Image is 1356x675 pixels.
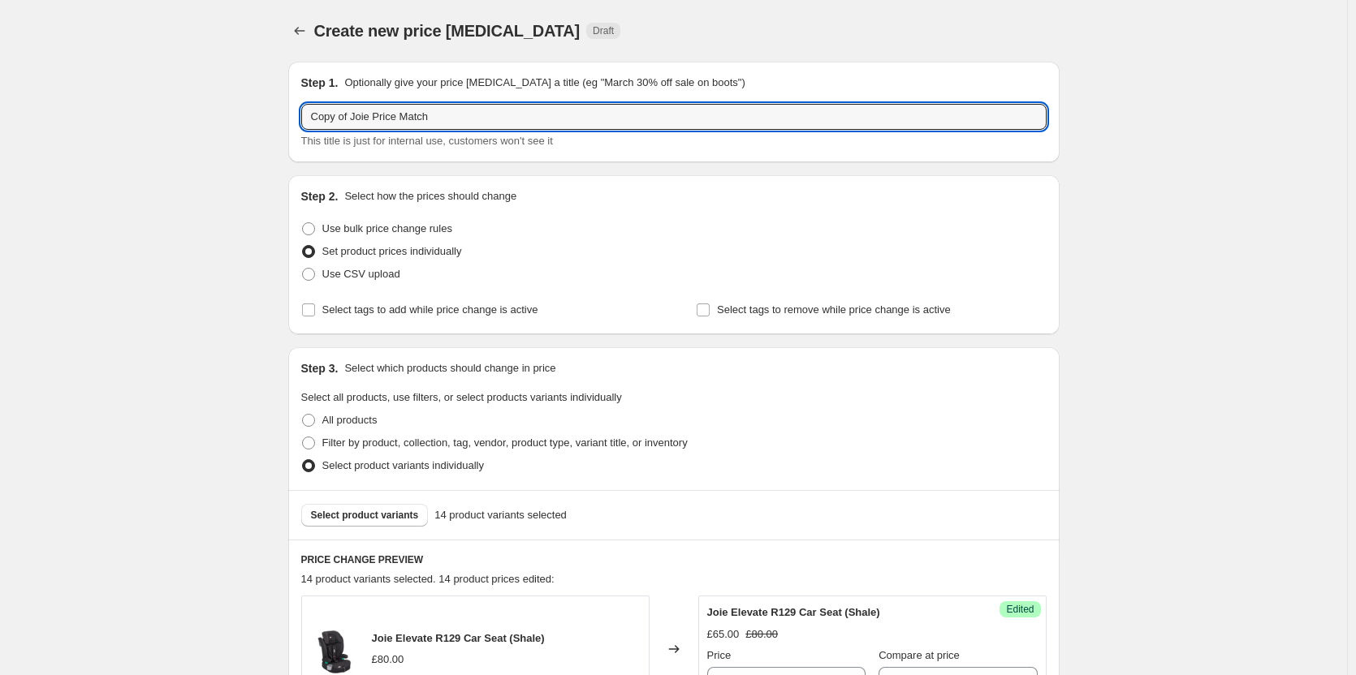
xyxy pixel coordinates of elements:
[288,19,311,42] button: Price change jobs
[434,507,567,523] span: 14 product variants selected
[310,625,359,673] img: joie-elevate-r129-car-seat-car-seat-c2216aasha000-6_80x.jpg
[301,104,1047,130] input: 30% off holiday sale
[344,360,555,376] p: Select which products should change in price
[322,268,400,280] span: Use CSV upload
[344,188,516,204] p: Select how the prices should change
[707,626,740,643] div: £65.00
[707,606,880,618] span: Joie Elevate R129 Car Seat (Shale)
[322,414,378,426] span: All products
[707,649,732,661] span: Price
[301,391,622,403] span: Select all products, use filters, or select products variants individually
[301,573,555,585] span: 14 product variants selected. 14 product prices edited:
[372,651,404,668] div: £80.00
[322,436,688,449] span: Filter by product, collection, tag, vendor, product type, variant title, or inventory
[314,22,581,40] span: Create new price [MEDICAL_DATA]
[311,509,419,522] span: Select product variants
[322,303,538,316] span: Select tags to add while price change is active
[322,459,484,471] span: Select product variants individually
[301,553,1047,566] h6: PRICE CHANGE PREVIEW
[745,626,778,643] strike: £80.00
[322,245,462,257] span: Set product prices individually
[301,504,429,527] button: Select product variants
[301,135,553,147] span: This title is just for internal use, customers won't see it
[879,649,960,661] span: Compare at price
[301,188,339,204] h2: Step 2.
[1006,603,1034,616] span: Edited
[322,222,452,234] span: Use bulk price change rules
[301,75,339,91] h2: Step 1.
[593,24,614,37] span: Draft
[344,75,745,91] p: Optionally give your price [MEDICAL_DATA] a title (eg "March 30% off sale on boots")
[717,303,951,316] span: Select tags to remove while price change is active
[301,360,339,376] h2: Step 3.
[372,632,545,644] span: Joie Elevate R129 Car Seat (Shale)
